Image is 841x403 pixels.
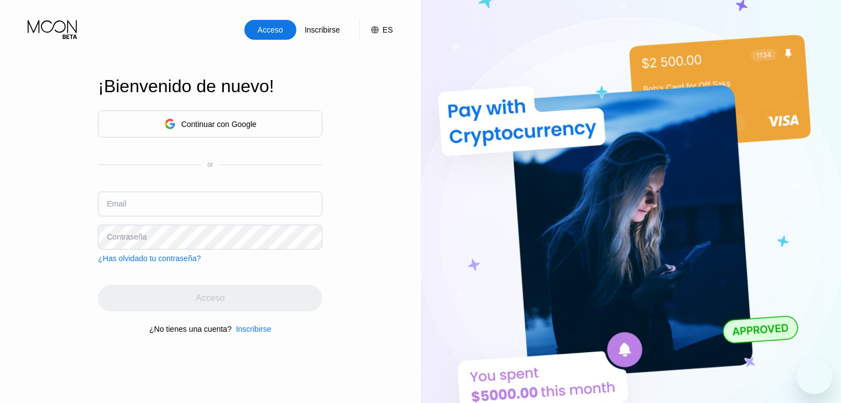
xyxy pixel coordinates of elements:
div: Continuar con Google [98,110,322,137]
div: ¿Has olvidado tu contraseña? [98,254,201,263]
div: Contraseña [107,232,147,241]
div: ¿No tienes una cuenta? [149,325,232,333]
div: Inscribirse [304,24,341,35]
div: ES [383,25,393,34]
div: Inscribirse [296,20,348,40]
div: Acceso [257,24,284,35]
div: ¡Bienvenido de nuevo! [98,76,322,97]
iframe: Botón para iniciar la ventana de mensajería [797,359,832,394]
div: Inscribirse [236,325,271,333]
div: Email [107,199,126,208]
div: Inscribirse [232,325,271,333]
div: Continuar con Google [181,120,257,129]
div: Acceso [244,20,296,40]
div: or [207,161,213,168]
div: ES [359,20,393,40]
